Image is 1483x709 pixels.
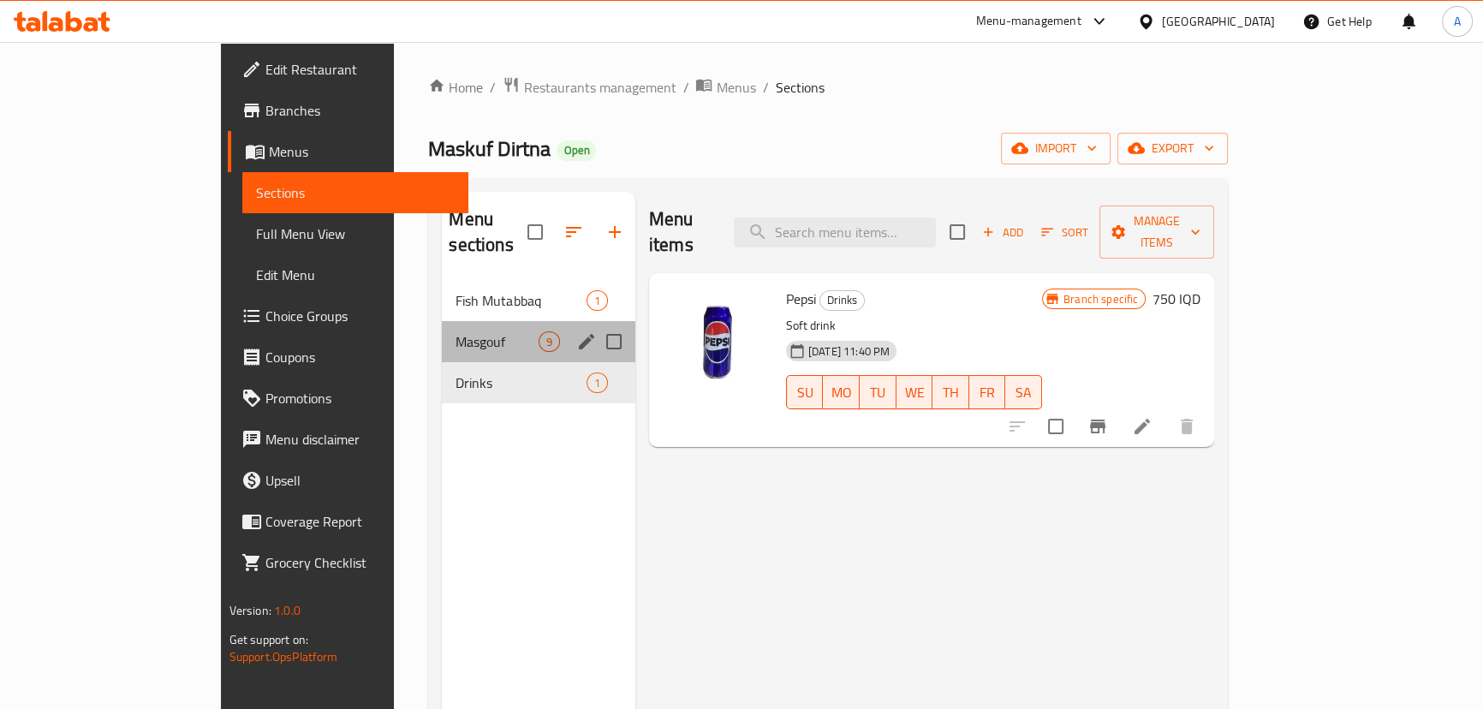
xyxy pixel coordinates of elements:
[587,293,607,309] span: 1
[229,646,338,668] a: Support.OpsPlatform
[269,141,455,162] span: Menus
[449,206,527,258] h2: Menu sections
[794,380,817,405] span: SU
[242,254,468,295] a: Edit Menu
[1037,219,1093,246] button: Sort
[682,77,688,98] li: /
[265,552,455,573] span: Grocery Checklist
[265,59,455,80] span: Edit Restaurant
[980,223,1026,242] span: Add
[1041,223,1088,242] span: Sort
[1454,12,1461,31] span: A
[1162,12,1275,31] div: [GEOGRAPHIC_DATA]
[456,290,586,311] span: Fish Mutabbaq
[442,273,634,410] nav: Menu sections
[228,378,468,419] a: Promotions
[976,11,1081,32] div: Menu-management
[1030,219,1099,246] span: Sort items
[539,331,560,352] div: items
[939,214,975,250] span: Select section
[1117,133,1228,164] button: export
[762,77,768,98] li: /
[242,172,468,213] a: Sections
[274,599,301,622] span: 1.0.0
[1015,138,1097,159] span: import
[830,380,853,405] span: MO
[523,77,676,98] span: Restaurants management
[819,290,865,311] div: Drinks
[265,470,455,491] span: Upsell
[265,347,455,367] span: Coupons
[969,375,1006,409] button: FR
[229,599,271,622] span: Version:
[228,295,468,337] a: Choice Groups
[695,76,755,98] a: Menus
[775,77,824,98] span: Sections
[265,306,455,326] span: Choice Groups
[903,380,926,405] span: WE
[896,375,933,409] button: WE
[860,375,896,409] button: TU
[229,629,308,651] span: Get support on:
[503,76,676,98] a: Restaurants management
[975,219,1030,246] button: Add
[553,212,594,253] span: Sort sections
[228,501,468,542] a: Coverage Report
[1113,211,1200,253] span: Manage items
[442,362,634,403] div: Drinks1
[428,76,1228,98] nav: breadcrumb
[587,290,608,311] div: items
[932,375,969,409] button: TH
[1166,406,1207,447] button: delete
[716,77,755,98] span: Menus
[1099,206,1214,259] button: Manage items
[1077,406,1118,447] button: Branch-specific-item
[256,182,455,203] span: Sections
[976,380,999,405] span: FR
[228,49,468,90] a: Edit Restaurant
[228,542,468,583] a: Grocery Checklist
[1132,416,1152,437] a: Edit menu item
[265,429,455,450] span: Menu disclaimer
[1005,375,1042,409] button: SA
[867,380,890,405] span: TU
[456,331,538,352] span: Masgouf
[1131,138,1214,159] span: export
[265,100,455,121] span: Branches
[1152,287,1200,311] h6: 750 IQD
[587,375,607,391] span: 1
[242,213,468,254] a: Full Menu View
[265,511,455,532] span: Coverage Report
[1038,408,1074,444] span: Select to update
[1001,133,1111,164] button: import
[256,265,455,285] span: Edit Menu
[228,460,468,501] a: Upsell
[228,90,468,131] a: Branches
[734,217,936,247] input: search
[228,419,468,460] a: Menu disclaimer
[557,140,596,161] div: Open
[786,375,824,409] button: SU
[557,143,596,158] span: Open
[975,219,1030,246] span: Add item
[594,212,635,253] button: Add section
[649,206,713,258] h2: Menu items
[256,223,455,244] span: Full Menu View
[442,280,634,321] div: Fish Mutabbaq1
[228,337,468,378] a: Coupons
[428,129,550,168] span: Maskuf Dirtna
[939,380,962,405] span: TH
[517,214,553,250] span: Select all sections
[786,315,1042,337] p: Soft drink
[456,372,586,393] span: Drinks
[1057,291,1145,307] span: Branch specific
[820,290,864,310] span: Drinks
[1012,380,1035,405] span: SA
[786,286,816,312] span: Pepsi
[587,372,608,393] div: items
[574,329,599,354] button: edit
[663,287,772,396] img: Pepsi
